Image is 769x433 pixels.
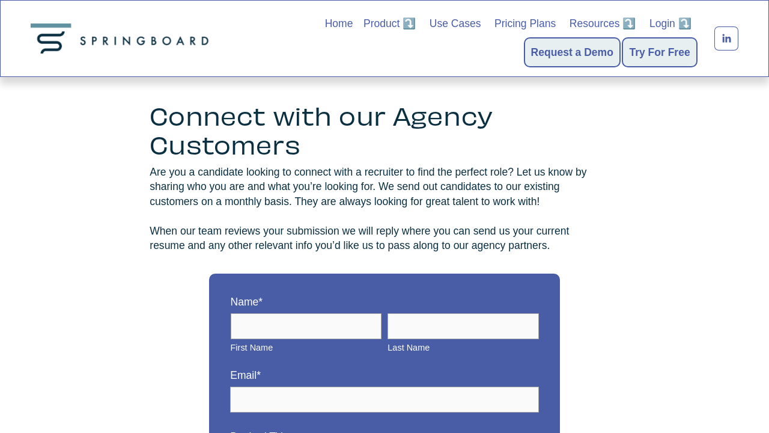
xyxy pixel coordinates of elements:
[388,313,538,339] input: Last Name
[150,165,589,253] p: Are you a candidate looking to connect with a recruiter to find the perfect role? Let us know by ...
[325,15,353,32] a: Home
[649,16,691,31] span: Login ⤵️
[363,16,416,31] span: Product ⤵️
[714,26,738,51] a: LinkedIn
[430,15,481,32] a: Use Cases
[388,342,538,354] span: Last Name
[31,23,213,54] img: Springboard Technologies
[629,44,690,61] a: Try For Free
[363,15,416,32] a: folder dropdown
[494,15,556,32] a: Pricing Plans
[230,368,538,383] label: Email
[150,100,619,158] h3: Connect with our Agency Customers
[231,313,381,339] input: First Name
[231,295,263,310] legend: Name
[231,342,381,354] span: First Name
[531,44,613,61] a: Request a Demo
[570,16,636,31] span: Resources ⤵️
[570,15,636,32] a: folder dropdown
[649,15,691,32] a: folder dropdown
